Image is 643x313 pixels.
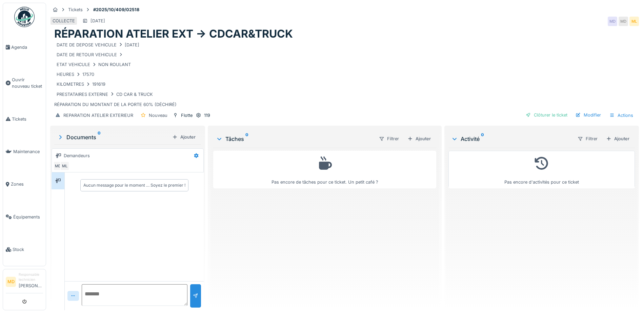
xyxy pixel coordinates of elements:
div: Pas encore d'activités pour ce ticket [453,154,630,185]
div: ETAT VEHICULE NON ROULANT [57,61,131,68]
div: HEURES 17570 [57,71,94,78]
img: Badge_color-CXgf-gQk.svg [14,7,35,27]
div: Aucun message pour le moment … Soyez le premier ! [83,182,185,188]
div: Activité [451,135,572,143]
div: Responsable technicien [19,272,43,283]
div: Demandeurs [64,152,90,159]
sup: 0 [98,133,101,141]
a: Zones [3,168,46,201]
li: [PERSON_NAME] [19,272,43,292]
span: Ouvrir nouveau ticket [12,77,43,89]
div: Filtrer [376,134,402,144]
div: Tâches [216,135,373,143]
div: Actions [606,110,636,120]
div: Tickets [68,6,83,13]
a: Tickets [3,103,46,135]
h1: RÉPARATION ATELIER EXT -> CDCAR&TRUCK [54,27,293,40]
div: Ajouter [603,134,632,143]
a: Agenda [3,31,46,63]
div: RÉPARATION DU MONTANT DE LA PORTE 60% (DÉCHIRÉ) [54,41,635,108]
div: ML [629,17,639,26]
div: Filtrer [575,134,601,144]
div: PRESTATAIRES EXTERNE CD CAR & TRUCK [57,91,153,98]
sup: 0 [245,135,248,143]
div: MD [53,161,63,171]
div: Ajouter [169,132,198,142]
div: MD [608,17,617,26]
div: ML [60,161,69,171]
span: Stock [13,246,43,253]
span: Équipements [13,214,43,220]
a: Équipements [3,201,46,233]
span: Zones [11,181,43,187]
div: Nouveau [149,112,167,119]
div: Flotte [181,112,193,119]
div: Documents [57,133,169,141]
a: MD Responsable technicien[PERSON_NAME] [6,272,43,293]
div: COLLECTE [53,18,75,24]
div: REPARATION ATELIER EXTERIEUR [63,112,133,119]
div: DATE DE RETOUR VEHICULE [57,51,124,58]
div: Pas encore de tâches pour ce ticket. Un petit café ? [218,154,432,185]
div: [DATE] [91,18,105,24]
div: KILOMETRES 191619 [57,81,105,87]
div: DATE DE DEPOSE VEHICULE [DATE] [57,42,139,48]
span: Agenda [11,44,43,50]
span: Maintenance [13,148,43,155]
div: Ajouter [405,134,434,143]
div: Clôturer le ticket [523,110,570,120]
span: Tickets [12,116,43,122]
div: 119 [204,112,210,119]
div: MD [619,17,628,26]
sup: 0 [481,135,484,143]
a: Ouvrir nouveau ticket [3,63,46,103]
a: Maintenance [3,135,46,168]
a: Stock [3,233,46,266]
strong: #2025/10/409/02518 [91,6,142,13]
li: MD [6,277,16,287]
div: Modifier [573,110,604,120]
